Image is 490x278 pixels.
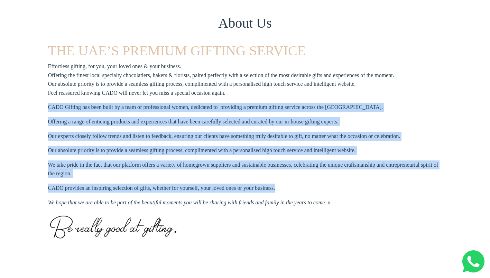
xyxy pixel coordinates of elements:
p: We take pride in the fact that our platform offers a variety of homegrown suppliers and sustainab... [48,160,442,178]
p: Our experts closely follow trends and listen to feedback, ensuring our clients have something tru... [48,132,400,141]
p: Offering a range of enticing products and experiences that have been carefully selected and curat... [48,117,339,126]
p: Effortless gifting, for you, your loved ones & your business. Offering the finest local specialty... [48,62,394,97]
span: THE UAE’S PREMIUM GIFTING SERVICE [48,43,306,58]
h1: About Us [48,14,442,32]
p: CADO provides an inspiring selection of gifts, whether for yourself, your loved ones or your busi... [48,184,275,193]
em: We hope that we are able to be part of the beautiful moments you will be sharing with friends and... [48,198,330,207]
img: Whatsapp [462,250,484,272]
p: Our absolute priority is to provide a seamless gifting process, complimented with a personalised ... [48,146,356,155]
p: CADO Gifting has been built by a team of professional women, dedicated to providing a premium gif... [48,103,383,112]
